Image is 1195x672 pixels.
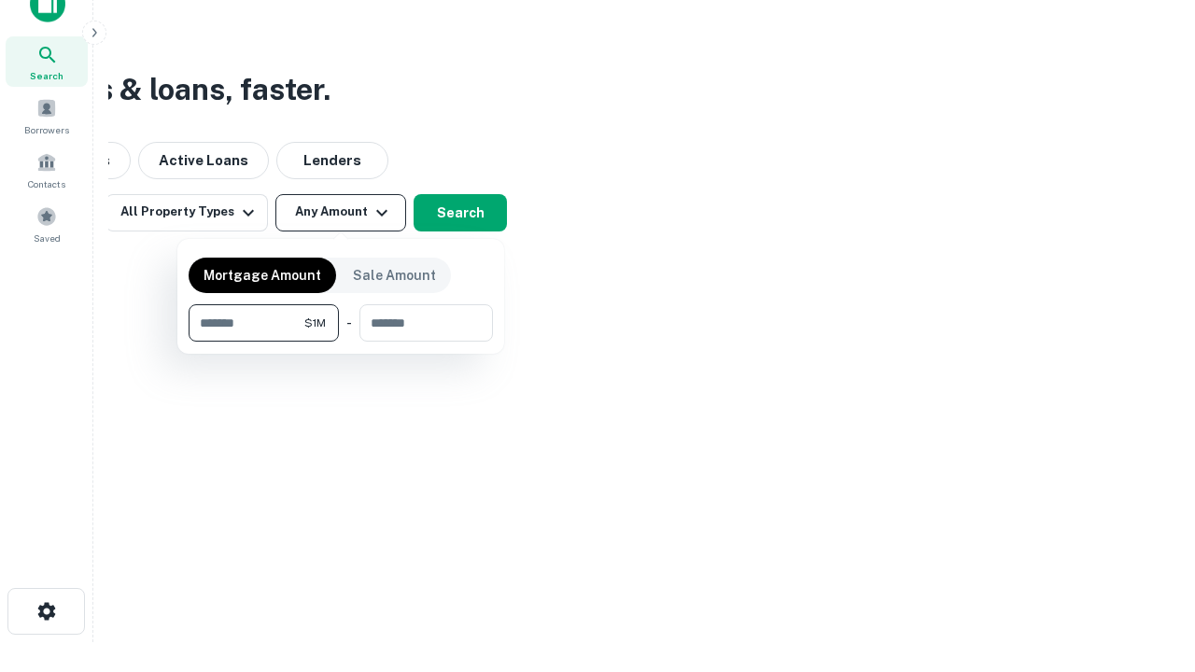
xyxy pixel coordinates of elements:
[353,265,436,286] p: Sale Amount
[346,304,352,342] div: -
[304,315,326,331] span: $1M
[204,265,321,286] p: Mortgage Amount
[1102,523,1195,612] iframe: Chat Widget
